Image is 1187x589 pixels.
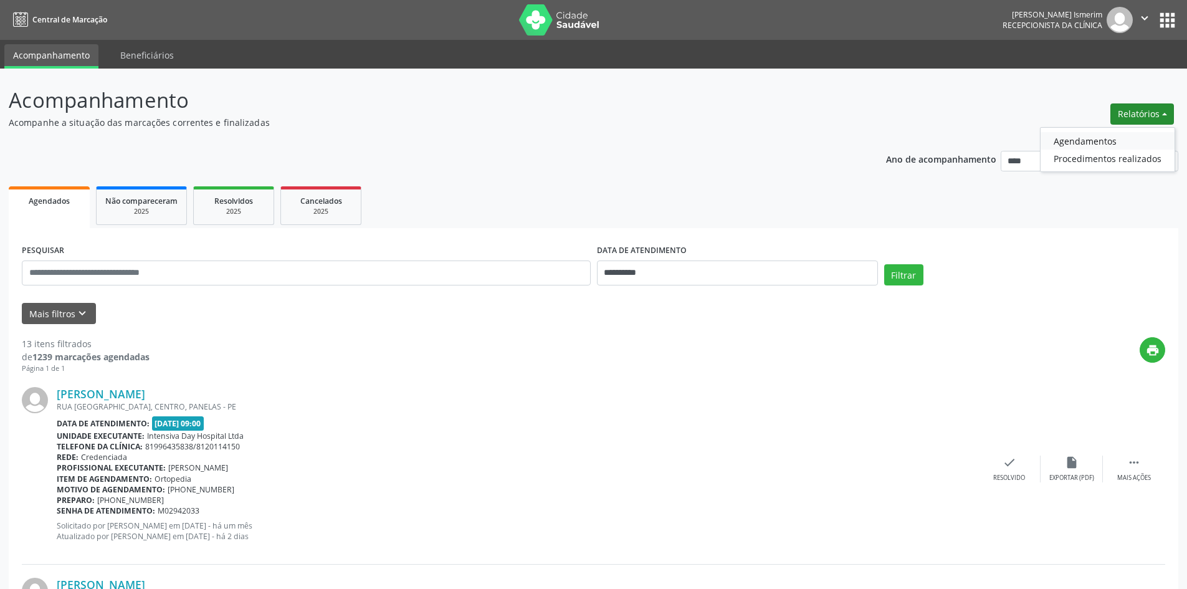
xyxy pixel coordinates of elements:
b: Unidade executante: [57,431,145,441]
div: Mais ações [1117,474,1151,482]
b: Telefone da clínica: [57,441,143,452]
b: Senha de atendimento: [57,505,155,516]
div: RUA [GEOGRAPHIC_DATA], CENTRO, PANELAS - PE [57,401,978,412]
a: Acompanhamento [4,44,98,69]
p: Ano de acompanhamento [886,151,996,166]
span: M02942033 [158,505,199,516]
i: insert_drive_file [1065,456,1079,469]
b: Motivo de agendamento: [57,484,165,495]
label: PESQUISAR [22,241,64,261]
span: [PHONE_NUMBER] [97,495,164,505]
i: check [1003,456,1016,469]
div: 2025 [105,207,178,216]
span: [PHONE_NUMBER] [168,484,234,495]
i: print [1146,343,1160,357]
span: [DATE] 09:00 [152,416,204,431]
p: Acompanhamento [9,85,827,116]
label: DATA DE ATENDIMENTO [597,241,687,261]
span: Ortopedia [155,474,191,484]
p: Solicitado por [PERSON_NAME] em [DATE] - há um mês Atualizado por [PERSON_NAME] em [DATE] - há 2 ... [57,520,978,542]
a: [PERSON_NAME] [57,387,145,401]
a: Procedimentos realizados [1041,150,1175,167]
button: print [1140,337,1165,363]
div: [PERSON_NAME] Ismerim [1003,9,1102,20]
span: 81996435838/8120114150 [145,441,240,452]
span: Credenciada [81,452,127,462]
b: Rede: [57,452,79,462]
button: Relatórios [1110,103,1174,125]
i: keyboard_arrow_down [75,307,89,320]
div: Resolvido [993,474,1025,482]
span: Intensiva Day Hospital Ltda [147,431,244,441]
div: 2025 [290,207,352,216]
button: Mais filtroskeyboard_arrow_down [22,303,96,325]
strong: 1239 marcações agendadas [32,351,150,363]
a: Beneficiários [112,44,183,66]
span: Resolvidos [214,196,253,206]
span: Recepcionista da clínica [1003,20,1102,31]
span: Não compareceram [105,196,178,206]
div: 13 itens filtrados [22,337,150,350]
i:  [1127,456,1141,469]
a: Agendamentos [1041,132,1175,150]
img: img [1107,7,1133,33]
div: Exportar (PDF) [1049,474,1094,482]
b: Item de agendamento: [57,474,152,484]
span: Cancelados [300,196,342,206]
span: Agendados [29,196,70,206]
i:  [1138,11,1151,25]
ul: Relatórios [1040,127,1175,172]
b: Preparo: [57,495,95,505]
b: Data de atendimento: [57,418,150,429]
button: Filtrar [884,264,923,285]
div: de [22,350,150,363]
img: img [22,387,48,413]
span: [PERSON_NAME] [168,462,228,473]
a: Central de Marcação [9,9,107,30]
p: Acompanhe a situação das marcações correntes e finalizadas [9,116,827,129]
div: Página 1 de 1 [22,363,150,374]
button: apps [1156,9,1178,31]
button:  [1133,7,1156,33]
span: Central de Marcação [32,14,107,25]
div: 2025 [203,207,265,216]
b: Profissional executante: [57,462,166,473]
